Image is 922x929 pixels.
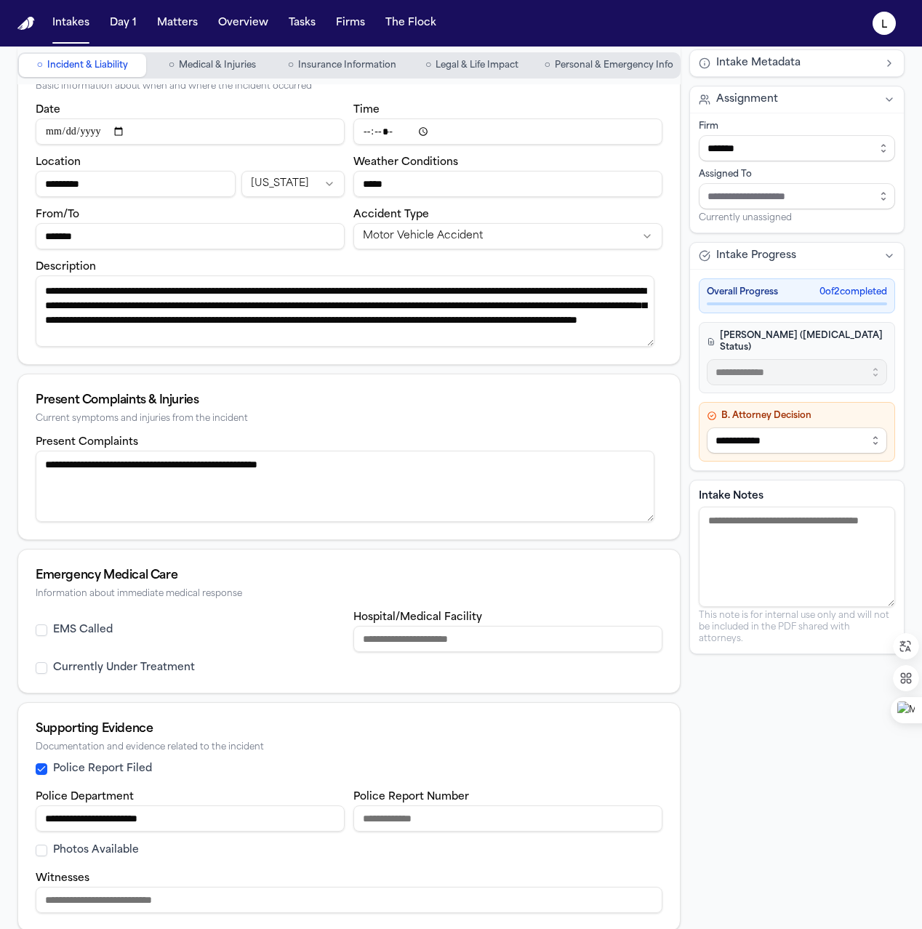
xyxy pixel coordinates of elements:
button: Overview [212,10,274,36]
span: ○ [545,58,550,73]
label: Police Report Number [353,792,469,803]
label: Time [353,105,380,116]
label: Currently Under Treatment [53,661,195,675]
button: Tasks [283,10,321,36]
textarea: Intake notes [699,507,895,607]
input: Weather conditions [353,171,662,197]
span: ○ [37,58,43,73]
button: Go to Medical & Injuries [149,54,276,77]
label: Location [36,157,81,168]
span: Legal & Life Impact [436,60,518,71]
label: From/To [36,209,79,220]
button: Intake Metadata [690,50,904,76]
div: Emergency Medical Care [36,567,662,584]
label: Witnesses [36,873,89,884]
input: Incident time [353,118,662,145]
label: Photos Available [53,843,139,858]
div: Current symptoms and injuries from the incident [36,414,662,425]
input: Incident location [36,171,236,197]
span: Assignment [716,92,778,107]
input: Assign to staff member [699,183,895,209]
button: Intakes [47,10,95,36]
label: Description [36,262,96,273]
h4: B. Attorney Decision [707,410,887,422]
div: Documentation and evidence related to the incident [36,742,662,753]
p: This note is for internal use only and will not be included in the PDF shared with attorneys. [699,610,895,645]
span: Overall Progress [707,286,778,298]
input: From/To destination [36,223,345,249]
div: Supporting Evidence [36,720,662,738]
label: EMS Called [53,623,113,638]
button: Go to Legal & Life Impact [409,54,536,77]
div: Information about immediate medical response [36,589,662,600]
button: Day 1 [104,10,143,36]
div: Basic information about when and where the incident occurred [36,81,662,92]
button: Go to Personal & Emergency Info [539,54,679,77]
label: Police Department [36,792,134,803]
input: Witnesses [36,887,662,913]
button: Go to Insurance Information [278,54,406,77]
span: Insurance Information [298,60,396,71]
label: Hospital/Medical Facility [353,612,482,623]
span: Medical & Injuries [179,60,256,71]
span: Personal & Emergency Info [555,60,673,71]
label: Police Report Filed [53,762,152,776]
input: Police department [36,805,345,832]
div: Assigned To [699,169,895,180]
span: Incident & Liability [47,60,128,71]
input: Police report number [353,805,662,832]
img: Finch Logo [17,17,35,31]
label: Intake Notes [699,489,895,504]
label: Present Complaints [36,437,138,448]
button: Incident state [241,171,345,197]
div: Present Complaints & Injuries [36,392,662,409]
span: ○ [169,58,175,73]
a: Home [17,17,35,31]
div: Firm [699,121,895,132]
button: Assignment [690,87,904,113]
span: ○ [288,58,294,73]
button: Intake Progress [690,243,904,269]
label: Date [36,105,60,116]
button: The Flock [380,10,442,36]
h4: [PERSON_NAME] ([MEDICAL_DATA] Status) [707,330,887,353]
span: Intake Progress [716,249,796,263]
input: Incident date [36,118,345,145]
input: Hospital or medical facility [353,626,662,652]
label: Weather Conditions [353,157,458,168]
label: Accident Type [353,209,429,220]
button: Matters [151,10,204,36]
span: 0 of 2 completed [819,286,887,298]
textarea: Present complaints [36,451,654,522]
button: Go to Incident & Liability [19,54,146,77]
input: Select firm [699,135,895,161]
span: Currently unassigned [699,212,792,224]
span: Intake Metadata [716,56,801,71]
textarea: Incident description [36,276,654,347]
span: ○ [425,58,431,73]
button: Firms [330,10,371,36]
